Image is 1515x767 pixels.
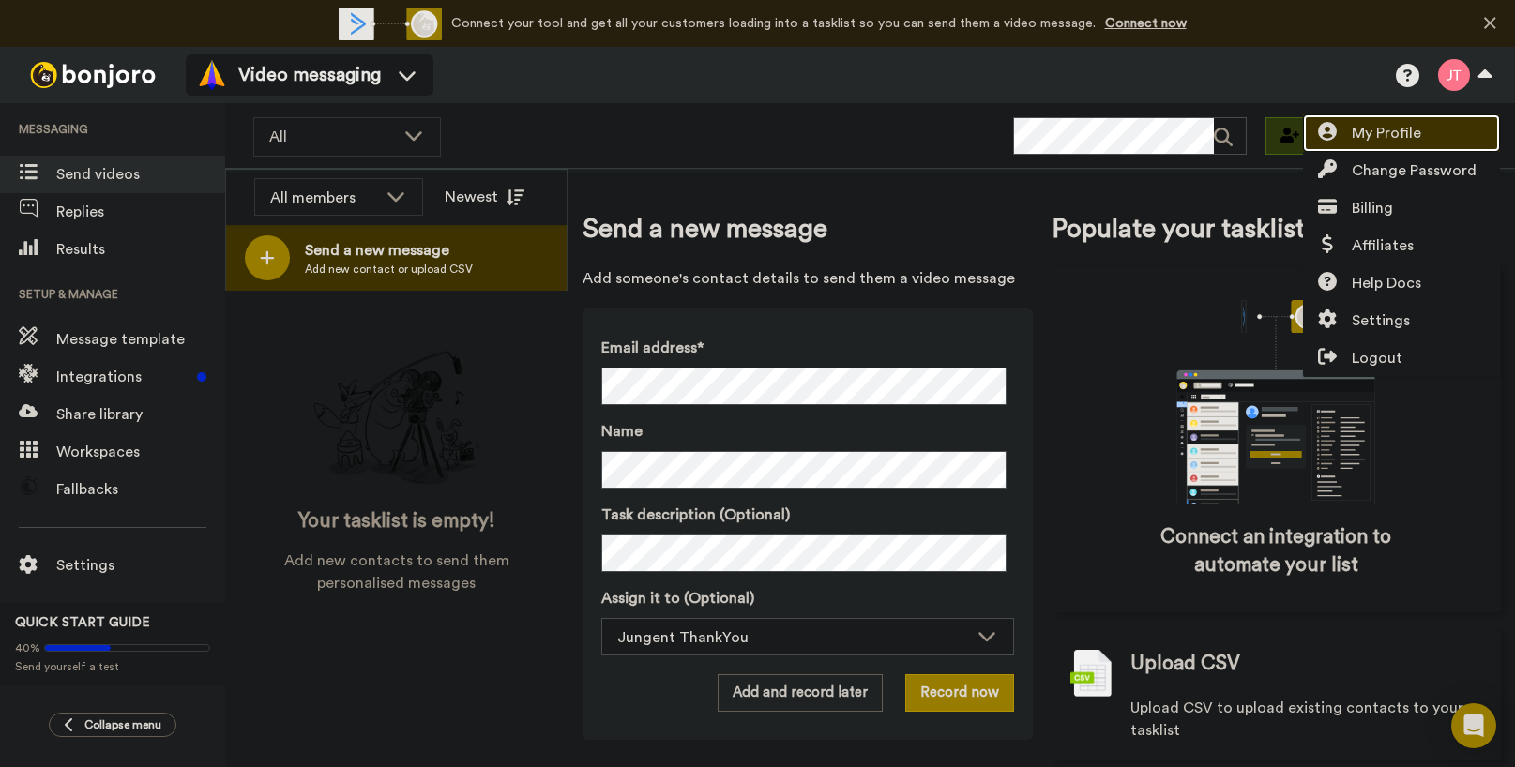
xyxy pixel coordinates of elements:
span: Billing [1352,197,1393,219]
img: bj-logo-header-white.svg [23,62,163,88]
div: animation [1135,300,1417,504]
span: Settings [1352,309,1410,332]
label: Assign it to (Optional) [601,587,1014,609]
span: Send a new message [305,239,473,262]
span: Send videos [56,163,225,186]
a: My Profile [1303,114,1500,152]
span: Connect an integration to automate your list [1131,523,1422,579]
span: Add new contacts to send them personalised messages [253,549,539,594]
img: vm-color.svg [197,60,227,90]
a: Billing [1303,189,1500,227]
span: Send a new message [583,211,1033,248]
span: Change Password [1352,159,1477,182]
label: Email address* [601,337,1014,359]
span: My Profile [1352,122,1421,144]
span: Collapse menu [84,717,161,732]
a: Connect now [1105,17,1187,30]
button: Newest [431,178,538,216]
span: Populate your tasklist [1052,211,1502,248]
span: Share library [56,403,225,426]
a: Help Docs [1303,264,1500,302]
a: Logout [1303,339,1500,377]
span: Add new contact or upload CSV [305,262,473,277]
div: animation [339,8,442,40]
span: Your tasklist is empty! [298,507,495,535]
span: Fallbacks [56,478,225,501]
button: Record now [905,674,1014,712]
span: Logout [1352,347,1402,369]
div: Jungent ThankYou [617,626,968,649]
span: Name [601,420,643,443]
span: Upload CSV to upload existing contacts to your tasklist [1130,697,1483,742]
span: QUICK START GUIDE [15,616,150,629]
span: Workspaces [56,441,225,463]
span: Message template [56,328,225,351]
img: ready-set-action.png [303,343,491,493]
button: Invite [1265,117,1357,155]
span: Connect your tool and get all your customers loading into a tasklist so you can send them a video... [451,17,1096,30]
button: Add and record later [718,674,883,712]
div: All members [270,187,377,209]
label: Task description (Optional) [601,504,1014,526]
span: Add someone's contact details to send them a video message [583,267,1033,290]
span: All [269,126,395,148]
span: Replies [56,201,225,223]
span: Send yourself a test [15,659,210,674]
span: Help Docs [1352,272,1421,294]
a: Settings [1303,302,1500,339]
div: Open Intercom Messenger [1451,703,1496,748]
img: csv-grey.png [1070,650,1112,697]
button: Collapse menu [49,713,176,737]
span: Upload CSV [1130,650,1240,678]
span: Integrations [56,366,189,388]
span: Video messaging [238,62,381,88]
a: Change Password [1303,152,1500,189]
span: Affiliates [1352,234,1414,257]
span: 40% [15,640,40,655]
span: Results [56,238,225,261]
span: Settings [56,554,225,577]
a: Affiliates [1303,227,1500,264]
